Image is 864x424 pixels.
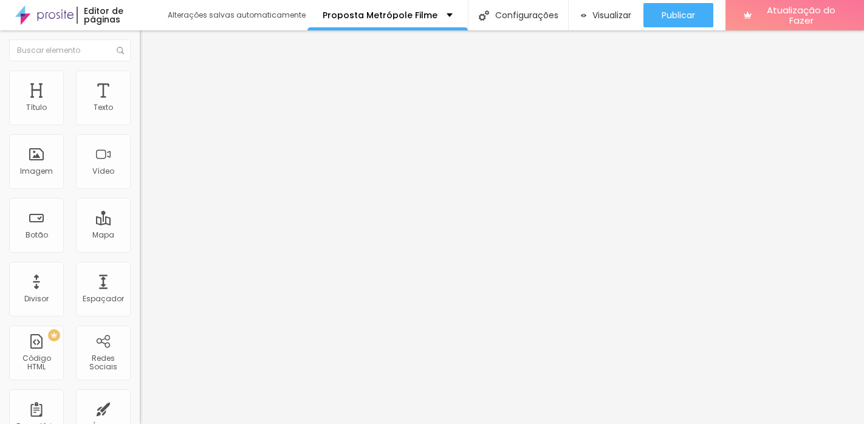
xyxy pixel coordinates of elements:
[569,3,643,27] button: Visualizar
[9,39,131,61] input: Buscar elemento
[168,10,306,20] font: Alterações salvas automaticamente
[662,9,695,21] font: Publicar
[26,102,47,112] font: Título
[92,166,114,176] font: Vídeo
[643,3,713,27] button: Publicar
[92,230,114,240] font: Mapa
[495,9,558,21] font: Configurações
[84,5,123,26] font: Editor de páginas
[581,10,586,21] img: view-1.svg
[20,166,53,176] font: Imagem
[26,230,48,240] font: Botão
[767,4,835,27] font: Atualização do Fazer
[22,353,51,372] font: Código HTML
[592,9,631,21] font: Visualizar
[83,293,124,304] font: Espaçador
[24,293,49,304] font: Divisor
[89,353,117,372] font: Redes Sociais
[117,47,124,54] img: Ícone
[140,30,864,424] iframe: Editor
[323,9,437,21] font: Proposta Metrópole Filme
[479,10,489,21] img: Ícone
[94,102,113,112] font: Texto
